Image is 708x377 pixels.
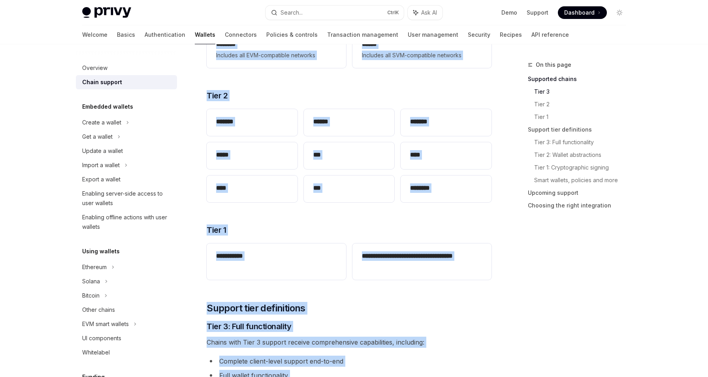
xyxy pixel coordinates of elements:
a: API reference [531,25,569,44]
a: Tier 2: Wallet abstractions [534,149,632,161]
a: Tier 3 [534,85,632,98]
a: Overview [76,61,177,75]
div: Ethereum [82,262,107,272]
div: Whitelabel [82,348,110,357]
h5: Using wallets [82,247,120,256]
a: Basics [117,25,135,44]
a: Connectors [225,25,257,44]
div: EVM smart wallets [82,319,129,329]
a: Choosing the right integration [528,199,632,212]
a: Tier 1: Cryptographic signing [534,161,632,174]
a: Recipes [500,25,522,44]
span: Dashboard [564,9,595,17]
span: Includes all SVM-compatible networks [362,51,482,60]
a: Export a wallet [76,172,177,187]
a: Support [527,9,548,17]
div: Get a wallet [82,132,113,141]
div: Search... [281,8,303,17]
li: Complete client-level support end-to-end [207,356,491,367]
span: Ask AI [421,9,437,17]
button: Ask AI [408,6,442,20]
a: Demo [501,9,517,17]
a: Tier 1 [534,111,632,123]
span: Includes all EVM-compatible networks [216,51,336,60]
img: light logo [82,7,131,18]
div: Import a wallet [82,160,120,170]
a: UI components [76,331,177,345]
a: Authentication [145,25,185,44]
div: UI components [82,334,121,343]
button: Search...CtrlK [265,6,404,20]
span: Tier 1 [207,224,226,236]
div: Overview [82,63,107,73]
span: Support tier definitions [207,302,305,315]
div: Other chains [82,305,115,315]
div: Update a wallet [82,146,123,156]
a: Supported chains [528,73,632,85]
a: **** *Includes all SVM-compatible networks [352,32,491,68]
a: Upcoming support [528,187,632,199]
a: Transaction management [327,25,398,44]
a: Support tier definitions [528,123,632,136]
span: Tier 2 [207,90,228,101]
a: Security [468,25,490,44]
span: Tier 3: Full functionality [207,321,291,332]
a: Tier 3: Full functionality [534,136,632,149]
a: Smart wallets, policies and more [534,174,632,187]
a: Whitelabel [76,345,177,360]
div: Export a wallet [82,175,121,184]
div: Enabling offline actions with user wallets [82,213,172,232]
a: Chain support [76,75,177,89]
div: Create a wallet [82,118,121,127]
a: Wallets [195,25,215,44]
a: Tier 2 [534,98,632,111]
a: Other chains [76,303,177,317]
span: On this page [536,60,571,70]
div: Solana [82,277,100,286]
a: Update a wallet [76,144,177,158]
a: **** ***Includes all EVM-compatible networks [207,32,346,68]
span: Ctrl K [387,9,399,16]
a: Enabling offline actions with user wallets [76,210,177,234]
a: Enabling server-side access to user wallets [76,187,177,210]
div: Chain support [82,77,122,87]
a: Dashboard [558,6,607,19]
button: Toggle dark mode [613,6,626,19]
div: Bitcoin [82,291,100,300]
div: Enabling server-side access to user wallets [82,189,172,208]
a: User management [408,25,458,44]
a: Policies & controls [266,25,318,44]
span: Chains with Tier 3 support receive comprehensive capabilities, including: [207,337,491,348]
a: Welcome [82,25,107,44]
h5: Embedded wallets [82,102,133,111]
